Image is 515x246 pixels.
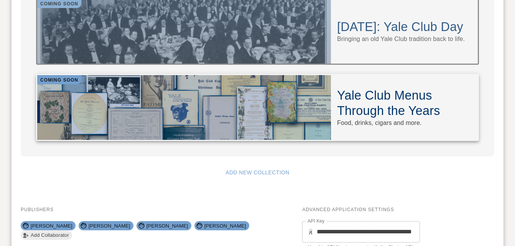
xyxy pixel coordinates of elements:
span: Add Collaborator [28,231,72,239]
span: [PERSON_NAME] [143,222,191,230]
div: Add Collaborator [21,231,72,240]
span: Coming Soon [40,1,78,7]
label: API Key [308,218,324,224]
span: Advanced Application Settings [302,207,494,212]
h4: Yale Club Menus Through the Years [337,88,472,118]
a: Coming SoonYale Club Menus Through the YearsFood, drinks, cigars and more. [36,74,479,141]
p: Bringing an old Yale Club tradition back to life. [337,34,472,44]
span: [PERSON_NAME] [201,222,249,230]
span: Coming Soon [40,77,78,83]
h4: [DATE]: Yale Club Day [337,19,472,34]
span: [PERSON_NAME] [86,222,133,230]
span: [PERSON_NAME] [28,222,76,230]
span: Publishers [21,207,293,212]
p: Food, drinks, cigars and more. [337,118,472,128]
button: Add New Collection [222,166,293,180]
